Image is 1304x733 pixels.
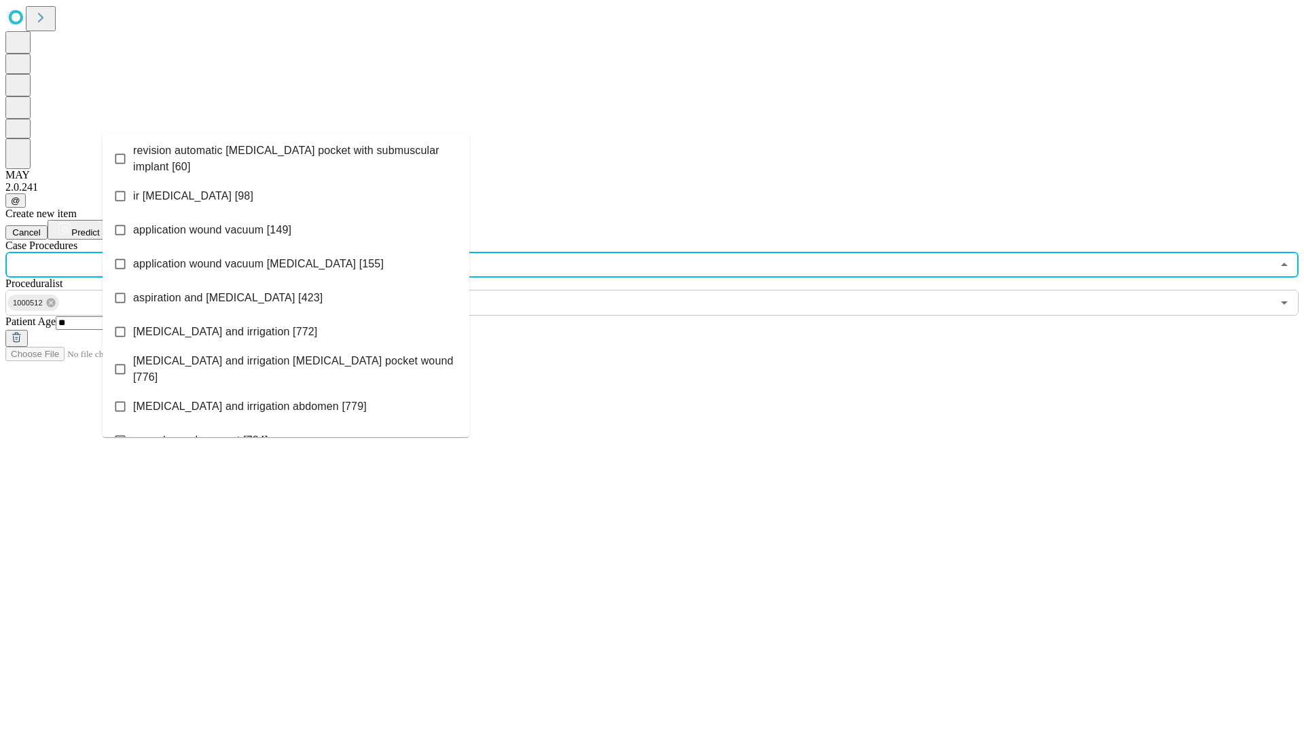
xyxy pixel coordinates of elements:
[5,240,77,251] span: Scheduled Procedure
[133,398,367,415] span: [MEDICAL_DATA] and irrigation abdomen [779]
[133,432,268,449] span: wound vac placement [784]
[133,143,458,175] span: revision automatic [MEDICAL_DATA] pocket with submuscular implant [60]
[5,208,77,219] span: Create new item
[5,193,26,208] button: @
[5,181,1299,193] div: 2.0.241
[5,169,1299,181] div: MAY
[48,220,110,240] button: Predict
[5,225,48,240] button: Cancel
[133,256,384,272] span: application wound vacuum [MEDICAL_DATA] [155]
[133,222,291,238] span: application wound vacuum [149]
[133,324,317,340] span: [MEDICAL_DATA] and irrigation [772]
[5,316,56,327] span: Patient Age
[7,295,48,311] span: 1000512
[12,227,41,238] span: Cancel
[1275,293,1294,312] button: Open
[133,290,323,306] span: aspiration and [MEDICAL_DATA] [423]
[5,278,62,289] span: Proceduralist
[1275,255,1294,274] button: Close
[133,188,253,204] span: ir [MEDICAL_DATA] [98]
[11,195,20,206] span: @
[71,227,99,238] span: Predict
[7,295,59,311] div: 1000512
[133,353,458,386] span: [MEDICAL_DATA] and irrigation [MEDICAL_DATA] pocket wound [776]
